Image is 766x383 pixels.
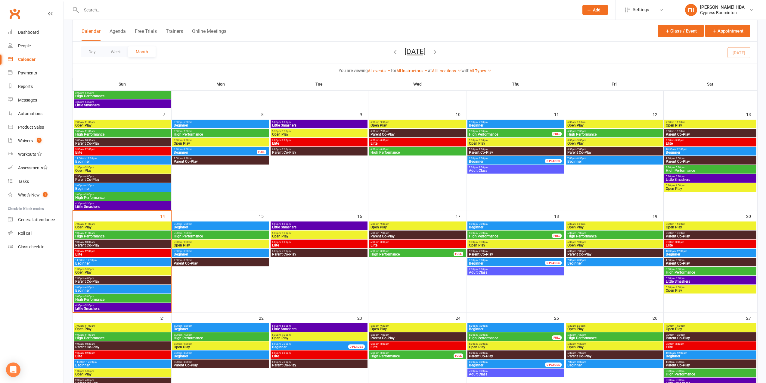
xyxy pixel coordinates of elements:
[192,28,226,41] button: Online Meetings
[272,223,366,225] span: 5:00pm
[75,178,169,181] span: Parent Co-Play
[461,68,470,73] strong: with
[37,138,42,143] span: 1
[8,39,64,53] a: People
[173,151,257,154] span: Beginner
[18,217,55,222] div: General attendance
[665,148,755,151] span: 10:30am
[469,250,563,253] span: 5:30pm
[75,142,169,145] span: Parent Co-Play
[467,78,565,90] th: Thu
[370,121,465,124] span: 5:30pm
[8,134,64,148] a: Waivers 1
[368,68,391,73] a: All events
[665,187,755,190] span: Open Play
[173,130,268,133] span: 5:00pm
[173,232,268,234] span: 5:00pm
[746,109,757,119] div: 13
[469,169,563,172] span: Adult Class
[173,234,268,238] span: High Performance
[665,169,755,172] span: High Performance
[469,241,563,243] span: 5:30pm
[665,241,755,243] span: 9:30am
[676,148,687,151] span: - 12:00pm
[554,211,565,221] div: 18
[272,225,366,229] span: Little Smashers
[370,139,465,142] span: 6:00pm
[84,250,95,253] span: - 12:00pm
[674,223,685,225] span: - 11:00am
[469,130,552,133] span: 5:30pm
[173,160,268,163] span: Parent Co-Play
[182,250,192,253] span: - 8:00pm
[75,232,169,234] span: 9:00am
[658,25,704,37] button: Class / Event
[470,68,492,73] a: All Types
[567,241,662,243] span: 5:30pm
[665,157,755,160] span: 1:30pm
[391,68,396,73] strong: for
[75,234,169,238] span: High Performance
[593,8,600,12] span: Add
[675,175,684,178] span: - 6:30pm
[370,148,465,151] span: 6:00pm
[173,250,268,253] span: 6:30pm
[82,28,101,41] button: Calendar
[173,225,268,229] span: Beginner
[379,121,389,124] span: - 9:30pm
[674,130,685,133] span: - 10:30am
[576,241,586,243] span: - 9:30pm
[405,47,426,56] button: [DATE]
[576,130,586,133] span: - 7:30pm
[272,241,366,243] span: 6:00pm
[8,53,64,66] a: Calendar
[478,121,488,124] span: - 7:00pm
[75,166,169,169] span: 1:30pm
[676,250,687,253] span: - 12:00pm
[469,159,483,164] span: Beginner
[565,78,663,90] th: Fri
[84,175,94,178] span: - 4:00pm
[85,157,97,160] span: - 12:30pm
[128,46,156,57] button: Month
[272,243,366,247] span: Elite
[567,157,662,160] span: 7:00pm
[685,4,697,16] div: FH
[272,250,366,253] span: 6:00pm
[8,161,64,175] a: Assessments
[259,211,270,221] div: 15
[18,57,36,62] div: Calendar
[18,30,39,35] div: Dashboard
[428,68,432,73] strong: at
[663,78,757,90] th: Sat
[469,157,552,160] span: 6:30pm
[370,133,465,136] span: Parent Co-Play
[665,250,755,253] span: 10:30am
[370,250,454,253] span: 6:00pm
[665,124,755,127] span: Open Play
[272,124,366,127] span: Little Smashers
[700,5,745,10] div: [PERSON_NAME] HBA
[567,148,662,151] span: 5:30pm
[379,139,389,142] span: - 8:00pm
[478,241,488,243] span: - 9:30pm
[567,133,662,136] span: High Performance
[665,142,755,145] span: Elite
[75,253,169,256] span: Elite
[261,109,270,119] div: 8
[84,193,94,196] span: - 5:00pm
[75,94,169,98] span: High Performance
[166,28,183,41] button: Trainers
[75,92,169,94] span: 3:00pm
[567,160,662,163] span: Beginner
[182,130,192,133] span: - 7:00pm
[478,130,488,133] span: - 7:30pm
[281,139,291,142] span: - 8:00pm
[18,138,33,143] div: Waivers
[43,192,48,197] span: 1
[567,130,662,133] span: 5:30pm
[653,109,663,119] div: 12
[75,225,169,229] span: Open Play
[272,139,366,142] span: 6:00pm
[8,213,64,227] a: General attendance kiosk mode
